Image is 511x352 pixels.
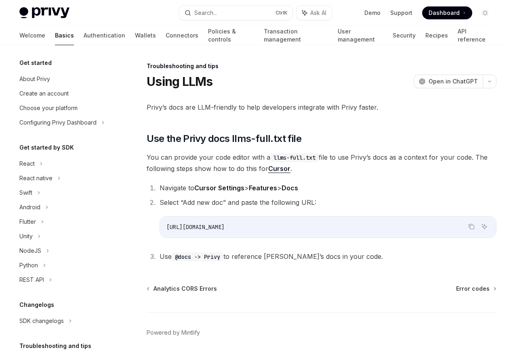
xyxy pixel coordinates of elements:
a: Recipes [425,26,448,45]
div: React native [19,173,53,183]
button: Toggle dark mode [479,6,492,19]
a: Wallets [135,26,156,45]
img: light logo [19,7,69,19]
a: Authentication [84,26,125,45]
span: Ctrl K [275,10,288,16]
div: Create an account [19,89,69,98]
a: Transaction management [264,26,328,45]
div: SDK changelogs [19,316,64,326]
a: Basics [55,26,74,45]
div: Choose your platform [19,103,78,113]
span: Ask AI [310,9,326,17]
span: You can provide your code editor with a file to use Privy’s docs as a context for your code. The ... [147,152,496,174]
div: Flutter [19,217,36,227]
a: Security [393,26,416,45]
a: Support [390,9,412,17]
div: Android [19,202,40,212]
strong: Docs [282,184,298,192]
div: React [19,159,35,169]
div: NodeJS [19,246,41,256]
a: Demo [364,9,381,17]
span: Open in ChatGPT [429,77,478,85]
a: User management [338,26,383,45]
div: Search... [194,8,217,18]
a: Powered by Mintlify [147,329,200,337]
span: Privy’s docs are LLM-friendly to help developers integrate with Privy faster. [147,102,496,113]
a: About Privy [13,72,116,86]
code: llms-full.txt [270,153,319,162]
button: Ask AI [297,6,332,20]
div: Unity [19,231,33,241]
span: Navigate to > > [160,184,298,192]
strong: Cursor Settings [194,184,244,192]
strong: Features [249,184,277,192]
span: Use to reference [PERSON_NAME]’s docs in your code. [160,252,383,260]
a: Error codes [456,285,496,293]
a: Create an account [13,86,116,101]
a: API reference [458,26,492,45]
div: REST API [19,275,44,285]
a: Policies & controls [208,26,254,45]
button: Open in ChatGPT [414,75,483,88]
h5: Changelogs [19,300,54,310]
a: Choose your platform [13,101,116,115]
span: Analytics CORS Errors [154,285,217,293]
a: Welcome [19,26,45,45]
a: Analytics CORS Errors [147,285,217,293]
span: Select “Add new doc” and paste the following URL: [160,198,316,206]
h5: Get started by SDK [19,143,74,152]
h5: Troubleshooting and tips [19,341,91,351]
span: [URL][DOMAIN_NAME] [166,223,225,231]
button: Copy the contents from the code block [466,221,477,232]
div: Swift [19,188,32,198]
code: @docs -> Privy [172,252,223,261]
span: Error codes [456,285,490,293]
h5: Get started [19,58,52,68]
div: Python [19,260,38,270]
a: Dashboard [422,6,472,19]
a: Cursor [268,165,290,173]
span: Use the Privy docs llms-full.txt file [147,132,301,145]
span: Dashboard [429,9,460,17]
a: Connectors [166,26,198,45]
div: About Privy [19,74,50,84]
button: Ask AI [479,221,490,232]
div: Configuring Privy Dashboard [19,118,97,127]
div: Troubleshooting and tips [147,62,496,70]
button: Search...CtrlK [179,6,292,20]
h1: Using LLMs [147,74,213,89]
